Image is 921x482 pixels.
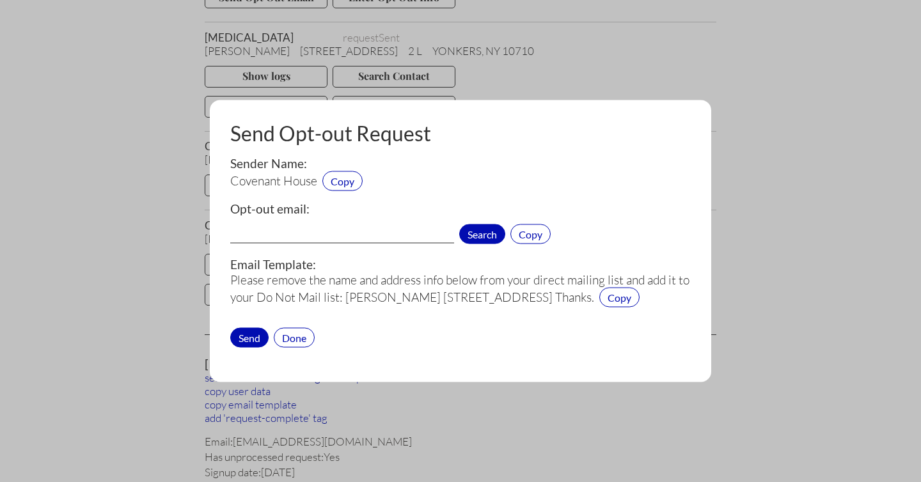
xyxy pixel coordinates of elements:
[230,256,316,271] label: Email Template:
[274,327,315,347] div: Done
[230,272,691,307] div: Please remove the name and address info below from your direct mailing list and add it to your Do...
[230,121,691,146] div: Send Opt-out Request
[230,201,310,216] label: Opt-out email:
[459,224,505,244] span: Search
[322,171,363,191] span: Copy
[230,327,269,347] div: Send
[599,287,640,307] span: Copy
[230,156,307,171] label: Sender Name:
[510,224,551,244] span: Copy
[230,173,317,189] span: Covenant House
